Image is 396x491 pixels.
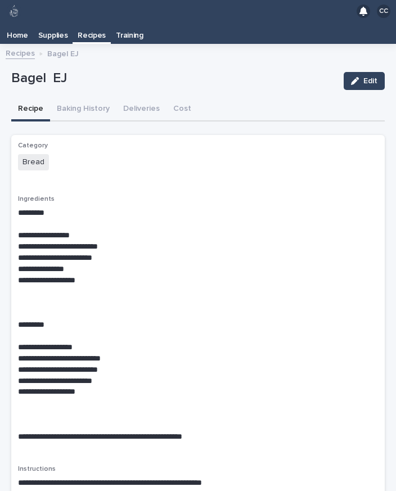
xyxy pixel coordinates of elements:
[377,4,390,18] div: CC
[47,47,79,59] p: Bagel EJ
[18,142,48,149] span: Category
[18,154,49,170] span: Bread
[6,46,35,59] a: Recipes
[166,98,198,121] button: Cost
[116,98,166,121] button: Deliveries
[7,4,21,19] img: 80hjoBaRqlyywVK24fQd
[50,98,116,121] button: Baking History
[18,196,55,202] span: Ingredients
[11,70,335,87] p: Bagel EJ
[116,22,143,40] p: Training
[38,22,68,40] p: Supplies
[18,466,56,472] span: Instructions
[33,22,73,44] a: Supplies
[111,22,148,44] a: Training
[73,22,111,42] a: Recipes
[363,77,377,85] span: Edit
[344,72,385,90] button: Edit
[11,98,50,121] button: Recipe
[7,22,28,40] p: Home
[2,22,33,44] a: Home
[78,22,106,40] p: Recipes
